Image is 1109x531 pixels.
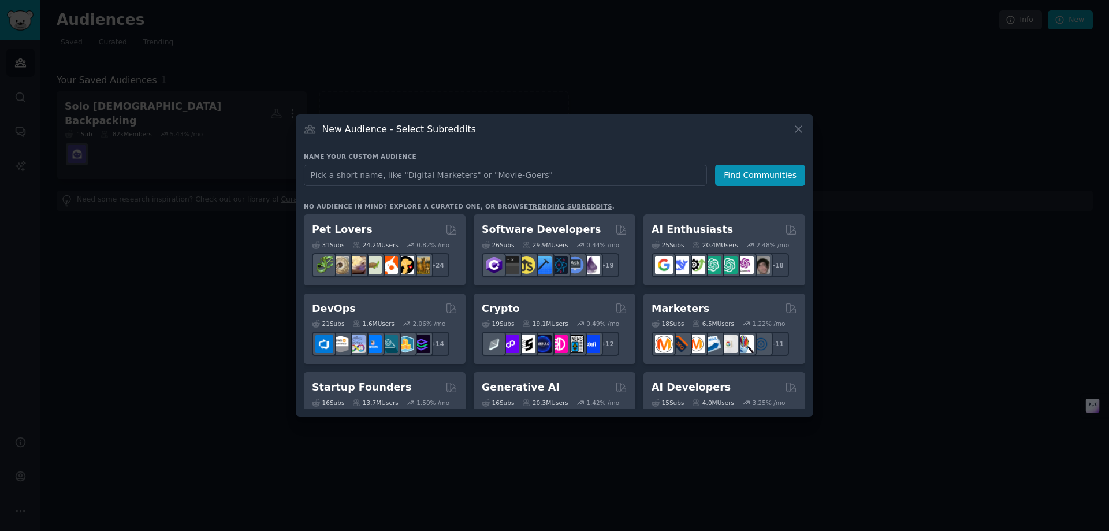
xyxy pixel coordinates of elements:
div: 21 Sub s [312,320,344,328]
img: AskMarketing [687,335,705,353]
div: 24.2M Users [352,241,398,249]
img: ethstaker [518,335,535,353]
div: 18 Sub s [652,320,684,328]
h2: DevOps [312,302,356,316]
div: 13.7M Users [352,399,398,407]
div: 31 Sub s [312,241,344,249]
img: defiblockchain [550,335,568,353]
img: bigseo [671,335,689,353]
img: csharp [485,256,503,274]
img: platformengineering [380,335,398,353]
img: dogbreed [412,256,430,274]
img: learnjavascript [518,256,535,274]
img: GoogleGeminiAI [655,256,673,274]
img: chatgpt_prompts_ [720,256,738,274]
div: 1.50 % /mo [416,399,449,407]
img: leopardgeckos [348,256,366,274]
img: aws_cdk [396,335,414,353]
div: 20.4M Users [692,241,738,249]
img: azuredevops [315,335,333,353]
h3: New Audience - Select Subreddits [322,123,476,135]
img: iOSProgramming [534,256,552,274]
img: reactnative [550,256,568,274]
div: 0.49 % /mo [586,320,619,328]
img: MarketingResearch [736,335,754,353]
div: 6.5M Users [692,320,734,328]
div: 19.1M Users [522,320,568,328]
img: googleads [720,335,738,353]
h2: AI Enthusiasts [652,222,733,237]
div: 3.25 % /mo [753,399,786,407]
div: 15 Sub s [652,399,684,407]
img: OnlineMarketing [752,335,770,353]
img: software [501,256,519,274]
h2: AI Developers [652,380,731,395]
div: + 19 [595,253,619,277]
img: DevOpsLinks [364,335,382,353]
img: OpenAIDev [736,256,754,274]
div: 2.48 % /mo [756,241,789,249]
div: + 11 [765,332,789,356]
img: herpetology [315,256,333,274]
img: ballpython [332,256,349,274]
div: No audience in mind? Explore a curated one, or browse . [304,202,615,210]
h2: Marketers [652,302,709,316]
img: 0xPolygon [501,335,519,353]
img: chatgpt_promptDesign [704,256,721,274]
div: 1.42 % /mo [586,399,619,407]
div: + 24 [425,253,449,277]
button: Find Communities [715,165,805,186]
div: + 14 [425,332,449,356]
img: Docker_DevOps [348,335,366,353]
img: AWS_Certified_Experts [332,335,349,353]
img: content_marketing [655,335,673,353]
div: 2.06 % /mo [413,320,446,328]
img: AskComputerScience [566,256,584,274]
div: 0.44 % /mo [586,241,619,249]
img: defi_ [582,335,600,353]
img: DeepSeek [671,256,689,274]
img: AItoolsCatalog [687,256,705,274]
div: 26 Sub s [482,241,514,249]
div: 19 Sub s [482,320,514,328]
div: 0.82 % /mo [416,241,449,249]
div: + 18 [765,253,789,277]
div: 20.3M Users [522,399,568,407]
img: cockatiel [380,256,398,274]
img: turtle [364,256,382,274]
div: 16 Sub s [312,399,344,407]
h2: Crypto [482,302,520,316]
h2: Pet Lovers [312,222,373,237]
div: 16 Sub s [482,399,514,407]
h2: Startup Founders [312,380,411,395]
img: ethfinance [485,335,503,353]
div: 1.6M Users [352,320,395,328]
div: 1.22 % /mo [753,320,786,328]
img: PlatformEngineers [412,335,430,353]
img: elixir [582,256,600,274]
div: 29.9M Users [522,241,568,249]
img: PetAdvice [396,256,414,274]
img: CryptoNews [566,335,584,353]
h2: Software Developers [482,222,601,237]
div: + 12 [595,332,619,356]
img: ArtificalIntelligence [752,256,770,274]
h2: Generative AI [482,380,560,395]
h3: Name your custom audience [304,153,805,161]
img: web3 [534,335,552,353]
input: Pick a short name, like "Digital Marketers" or "Movie-Goers" [304,165,707,186]
img: Emailmarketing [704,335,721,353]
div: 25 Sub s [652,241,684,249]
a: trending subreddits [528,203,612,210]
div: 4.0M Users [692,399,734,407]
